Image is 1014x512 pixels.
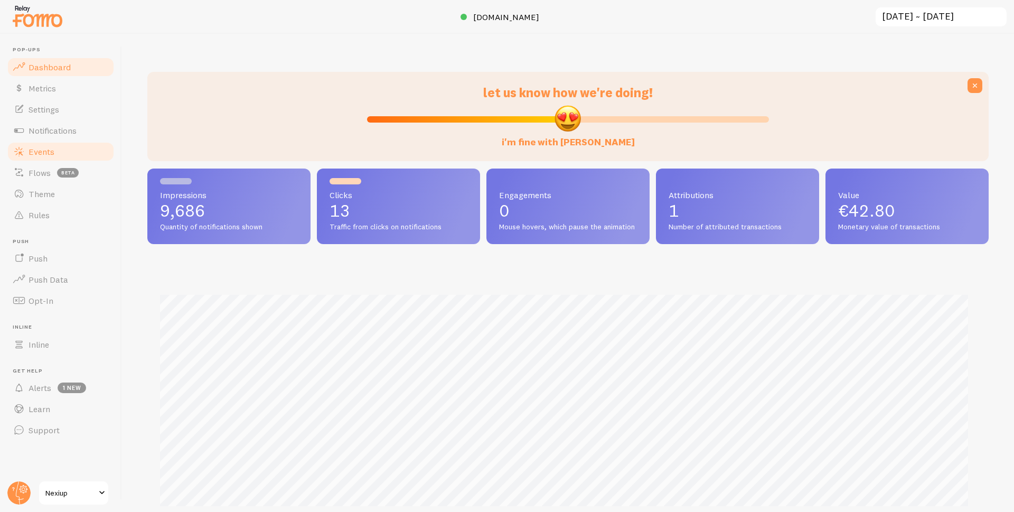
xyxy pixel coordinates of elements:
[838,200,895,221] span: €42.80
[6,78,115,99] a: Metrics
[29,253,48,264] span: Push
[13,46,115,53] span: Pop-ups
[29,83,56,94] span: Metrics
[6,290,115,311] a: Opt-In
[57,168,79,178] span: beta
[29,125,77,136] span: Notifications
[499,202,637,219] p: 0
[29,295,53,306] span: Opt-In
[838,191,976,199] span: Value
[13,238,115,245] span: Push
[669,222,806,232] span: Number of attributed transactions
[29,62,71,72] span: Dashboard
[6,420,115,441] a: Support
[29,210,50,220] span: Rules
[13,324,115,331] span: Inline
[6,99,115,120] a: Settings
[29,104,59,115] span: Settings
[6,120,115,141] a: Notifications
[553,104,582,133] img: emoji.png
[669,202,806,219] p: 1
[330,222,467,232] span: Traffic from clicks on notifications
[6,183,115,204] a: Theme
[838,222,976,232] span: Monetary value of transactions
[160,202,298,219] p: 9,686
[29,189,55,199] span: Theme
[29,274,68,285] span: Push Data
[45,487,96,499] span: Nexiup
[6,334,115,355] a: Inline
[38,480,109,506] a: Nexiup
[29,404,50,414] span: Learn
[499,222,637,232] span: Mouse hovers, which pause the animation
[6,204,115,226] a: Rules
[499,191,637,199] span: Engagements
[330,191,467,199] span: Clicks
[6,248,115,269] a: Push
[29,425,60,435] span: Support
[6,57,115,78] a: Dashboard
[483,85,653,100] span: let us know how we're doing!
[6,162,115,183] a: Flows beta
[11,3,64,30] img: fomo-relay-logo-orange.svg
[6,398,115,420] a: Learn
[6,269,115,290] a: Push Data
[6,377,115,398] a: Alerts 1 new
[29,339,49,350] span: Inline
[58,383,86,393] span: 1 new
[160,222,298,232] span: Quantity of notifications shown
[502,126,635,148] label: i'm fine with [PERSON_NAME]
[29,146,54,157] span: Events
[6,141,115,162] a: Events
[160,191,298,199] span: Impressions
[29,167,51,178] span: Flows
[13,368,115,375] span: Get Help
[29,383,51,393] span: Alerts
[669,191,806,199] span: Attributions
[330,202,467,219] p: 13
